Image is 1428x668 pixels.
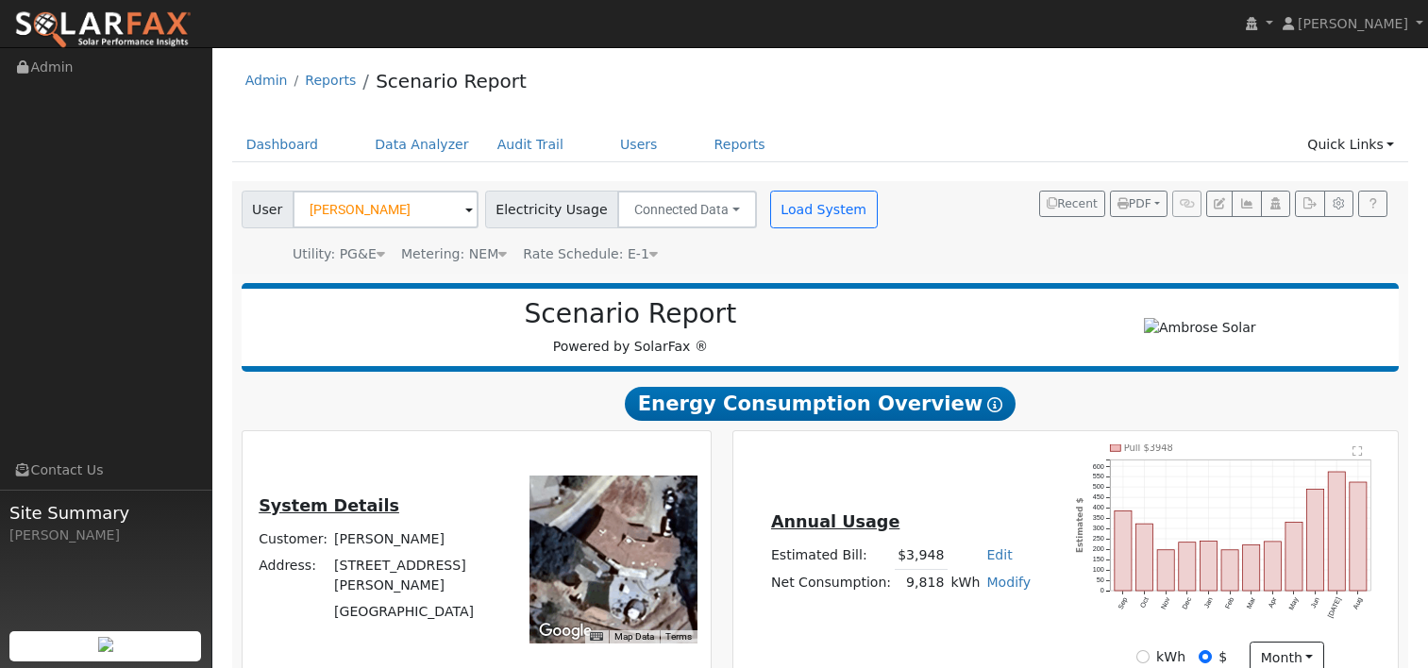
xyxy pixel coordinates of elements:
text: Apr [1267,595,1279,610]
h2: Scenario Report [260,298,1000,330]
text: Estimated $ [1075,498,1084,554]
div: Metering: NEM [401,244,507,264]
td: kWh [948,569,983,596]
td: [PERSON_NAME] [331,526,506,552]
a: Dashboard [232,127,333,162]
input: kWh [1136,650,1150,663]
button: Settings [1324,191,1353,217]
button: Login As [1261,191,1290,217]
a: Audit Trail [483,127,578,162]
text: 50 [1096,576,1103,585]
u: System Details [259,496,399,515]
a: Admin [245,73,288,88]
td: [STREET_ADDRESS][PERSON_NAME] [331,552,506,598]
span: Electricity Usage [485,191,618,228]
a: Quick Links [1293,127,1408,162]
rect: onclick="" [1221,550,1238,591]
text: Aug [1352,596,1365,611]
a: Scenario Report [376,70,527,92]
rect: onclick="" [1350,482,1367,591]
text: Sep [1116,596,1129,611]
text: Dec [1180,596,1193,611]
rect: onclick="" [1328,472,1345,591]
button: Export Interval Data [1295,191,1324,217]
text: Feb [1223,596,1235,610]
text: Mar [1245,595,1258,610]
a: Users [606,127,672,162]
rect: onclick="" [1307,490,1324,592]
label: $ [1218,647,1227,667]
rect: onclick="" [1200,542,1217,592]
div: Utility: PG&E [293,244,385,264]
text: Jan [1202,596,1215,610]
td: $3,948 [895,542,948,569]
a: Open this area in Google Maps (opens a new window) [534,619,596,643]
img: Ambrose Solar [1144,318,1256,338]
input: $ [1199,650,1212,663]
text: 500 [1092,483,1103,492]
text: Jun [1309,596,1321,610]
button: Recent [1039,191,1105,217]
text: 250 [1092,535,1103,543]
text: Nov [1159,596,1172,611]
text: May [1286,596,1300,612]
span: [PERSON_NAME] [1298,16,1408,31]
a: Data Analyzer [361,127,483,162]
div: [PERSON_NAME] [9,526,202,545]
td: Customer: [256,526,331,552]
td: Address: [256,552,331,598]
text: 150 [1092,556,1103,564]
td: 9,818 [895,569,948,596]
u: Annual Usage [771,512,899,531]
span: Alias: E1 [523,246,658,261]
rect: onclick="" [1285,523,1302,592]
button: Connected Data [617,191,757,228]
a: Reports [700,127,780,162]
rect: onclick="" [1264,542,1281,591]
img: retrieve [98,637,113,652]
label: kWh [1156,647,1185,667]
button: PDF [1110,191,1168,217]
a: Terms (opens in new tab) [665,631,692,642]
td: [GEOGRAPHIC_DATA] [331,599,506,626]
rect: onclick="" [1157,550,1174,591]
rect: onclick="" [1135,524,1152,591]
a: Edit [986,547,1012,562]
button: Keyboard shortcuts [590,630,603,643]
text: 600 [1092,462,1103,471]
input: Select a User [293,191,479,228]
td: Net Consumption: [767,569,894,596]
text: 350 [1092,514,1103,523]
i: Show Help [987,397,1002,412]
button: Edit User [1206,191,1233,217]
text: 100 [1092,566,1103,575]
text: 400 [1092,504,1103,512]
text: 300 [1092,525,1103,533]
span: PDF [1117,197,1151,210]
td: Estimated Bill: [767,542,894,569]
text:  [1352,445,1363,457]
img: Google [534,619,596,643]
rect: onclick="" [1115,511,1132,592]
text: 550 [1092,473,1103,481]
text: 200 [1092,545,1103,554]
text: Oct [1138,596,1151,610]
text: 0 [1100,587,1103,595]
text: Pull $3948 [1124,443,1173,453]
img: SolarFax [14,10,192,50]
text: [DATE] [1326,596,1343,620]
button: Multi-Series Graph [1232,191,1261,217]
text: 450 [1092,493,1103,502]
span: Site Summary [9,500,202,526]
button: Map Data [614,630,654,643]
button: Load System [770,191,878,228]
a: Reports [305,73,356,88]
rect: onclick="" [1179,543,1196,591]
div: Powered by SolarFax ® [251,298,1011,357]
span: User [242,191,294,228]
span: Energy Consumption Overview [625,387,1016,421]
rect: onclick="" [1243,545,1260,592]
a: Help Link [1358,191,1387,217]
a: Modify [986,575,1031,590]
